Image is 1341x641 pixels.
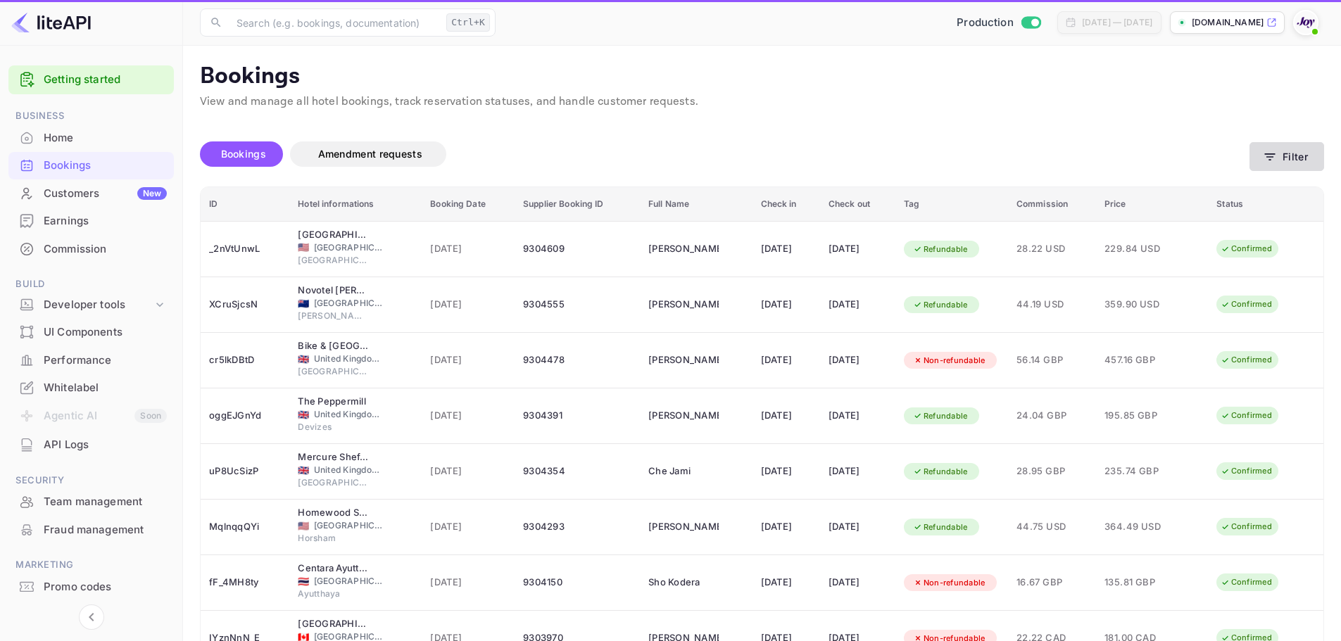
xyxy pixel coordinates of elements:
[8,152,174,178] a: Bookings
[1211,351,1281,369] div: Confirmed
[951,15,1046,31] div: Switch to Sandbox mode
[298,310,368,322] span: [PERSON_NAME]
[298,299,309,308] span: New Zealand
[8,208,174,234] a: Earnings
[209,571,281,594] div: fF_4MH8ty
[44,72,167,88] a: Getting started
[430,519,506,535] span: [DATE]
[298,421,368,433] span: Devizes
[209,405,281,427] div: oggEJGnYd
[209,293,281,316] div: XCruSjcsN
[298,243,309,252] span: United States of America
[298,466,309,475] span: United Kingdom of Great Britain and Northern Ireland
[648,460,719,483] div: Che Jami
[761,405,812,427] div: [DATE]
[228,8,441,37] input: Search (e.g. bookings, documentation)
[44,241,167,258] div: Commission
[8,573,174,601] div: Promo codes
[1249,142,1324,171] button: Filter
[430,575,506,590] span: [DATE]
[648,571,719,594] div: Sho Kodera
[904,352,995,369] div: Non-refundable
[298,617,368,631] div: Fairfield Inn and Suites by Marriott Toronto Brampton
[289,187,422,222] th: Hotel informations
[200,63,1324,91] p: Bookings
[1016,408,1088,424] span: 24.04 GBP
[1016,353,1088,368] span: 56.14 GBP
[1104,575,1175,590] span: 135.81 GBP
[44,380,167,396] div: Whitelabel
[8,319,174,346] div: UI Components
[8,431,174,459] div: API Logs
[829,460,887,483] div: [DATE]
[8,431,174,457] a: API Logs
[829,516,887,538] div: [DATE]
[314,464,384,476] span: United Kingdom of [GEOGRAPHIC_DATA] and [GEOGRAPHIC_DATA]
[904,463,977,481] div: Refundable
[430,353,506,368] span: [DATE]
[1104,353,1175,368] span: 457.16 GBP
[44,297,153,313] div: Developer tools
[829,571,887,594] div: [DATE]
[1082,16,1152,29] div: [DATE] — [DATE]
[761,349,812,372] div: [DATE]
[318,148,422,160] span: Amendment requests
[515,187,640,222] th: Supplier Booking ID
[1104,241,1175,257] span: 229.84 USD
[1211,407,1281,424] div: Confirmed
[1104,519,1175,535] span: 364.49 USD
[1016,464,1088,479] span: 28.95 GBP
[8,573,174,599] a: Promo codes
[820,187,895,222] th: Check out
[904,407,977,425] div: Refundable
[44,437,167,453] div: API Logs
[1208,187,1323,222] th: Status
[8,125,174,152] div: Home
[8,65,174,94] div: Getting started
[904,519,977,536] div: Refundable
[761,460,812,483] div: [DATE]
[829,349,887,372] div: [DATE]
[8,180,174,208] div: CustomersNew
[523,571,631,594] div: 9304150
[640,187,752,222] th: Full Name
[8,374,174,402] div: Whitelabel
[298,355,309,364] span: United Kingdom of Great Britain and Northern Ireland
[1016,575,1088,590] span: 16.67 GBP
[761,516,812,538] div: [DATE]
[829,293,887,316] div: [DATE]
[430,408,506,424] span: [DATE]
[430,464,506,479] span: [DATE]
[648,405,719,427] div: Flora Farquharson
[1211,296,1281,313] div: Confirmed
[200,94,1324,110] p: View and manage all hotel bookings, track reservation statuses, and handle customer requests.
[1104,297,1175,312] span: 359.90 USD
[761,293,812,316] div: [DATE]
[8,108,174,124] span: Business
[8,347,174,374] div: Performance
[523,349,631,372] div: 9304478
[895,187,1008,222] th: Tag
[44,213,167,229] div: Earnings
[44,130,167,146] div: Home
[314,519,384,532] span: [GEOGRAPHIC_DATA]
[523,460,631,483] div: 9304354
[298,339,368,353] div: Bike & Boot Peak District
[8,516,174,542] a: Fraud management
[829,405,887,427] div: [DATE]
[8,374,174,400] a: Whitelabel
[761,238,812,260] div: [DATE]
[8,488,174,516] div: Team management
[8,488,174,514] a: Team management
[314,408,384,421] span: United Kingdom of [GEOGRAPHIC_DATA] and [GEOGRAPHIC_DATA]
[8,473,174,488] span: Security
[1211,240,1281,258] div: Confirmed
[957,15,1014,31] span: Production
[79,604,104,630] button: Collapse navigation
[44,158,167,174] div: Bookings
[298,284,368,298] div: Novotel Tainui Hamilton
[8,208,174,235] div: Earnings
[44,522,167,538] div: Fraud management
[200,141,1249,167] div: account-settings tabs
[209,349,281,372] div: cr5lkDBtD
